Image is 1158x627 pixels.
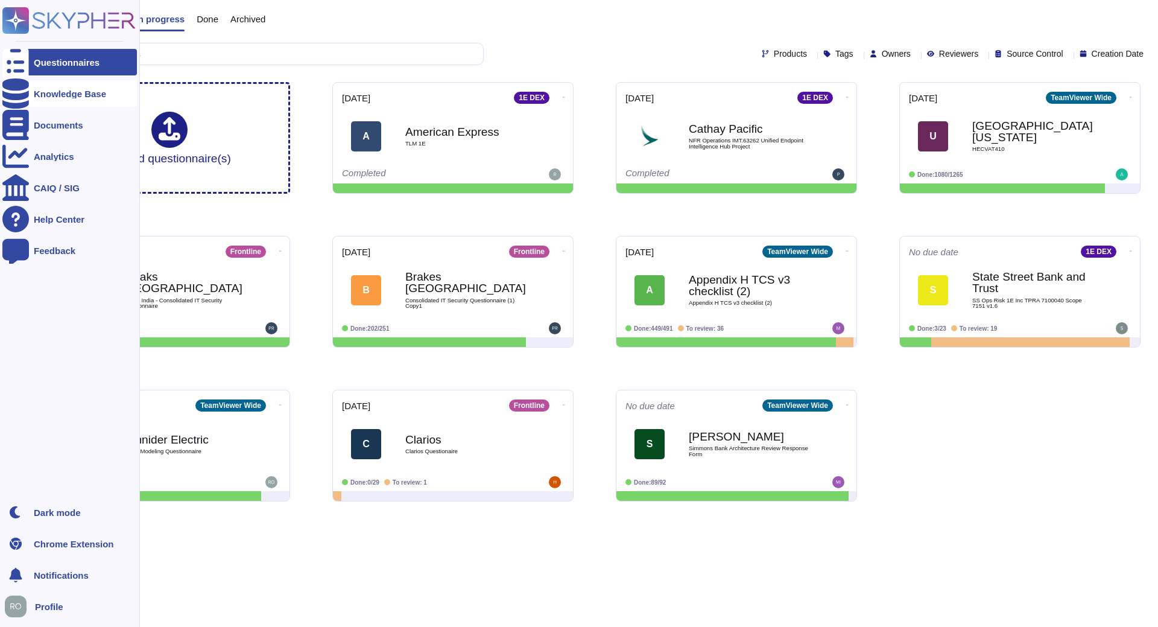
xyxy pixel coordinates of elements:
[34,246,75,255] div: Feedback
[634,325,673,332] span: Done: 449/491
[832,322,844,334] img: user
[342,94,370,103] span: [DATE]
[34,508,81,517] div: Dark mode
[686,325,724,332] span: To review: 36
[634,275,665,305] div: A
[350,479,379,486] span: Done: 0/29
[350,325,390,332] span: Done: 202/251
[549,322,561,334] img: user
[2,143,137,170] a: Analytics
[122,271,242,294] b: Breaks [GEOGRAPHIC_DATA]
[34,571,89,580] span: Notifications
[514,92,549,104] div: 1E DEX
[625,94,654,103] span: [DATE]
[917,325,946,332] span: Done: 3/23
[230,14,265,24] span: Archived
[909,247,958,256] span: No due date
[2,174,137,201] a: CAIQ / SIG
[1007,49,1063,58] span: Source Control
[762,246,833,258] div: TeamViewer Wide
[972,271,1093,294] b: State Street Bank and Trust
[689,274,809,297] b: Appendix H TCS v3 checklist (2)
[835,49,853,58] span: Tags
[549,476,561,488] img: user
[918,121,948,151] div: U
[917,171,963,178] span: Done: 1080/1265
[634,121,665,151] img: Logo
[351,429,381,459] div: C
[122,434,242,445] b: Schnider Electric
[405,126,526,138] b: American Express
[226,246,266,258] div: Frontline
[2,237,137,264] a: Feedback
[689,123,809,135] b: Cathay Pacific
[1116,322,1128,334] img: user
[2,206,137,232] a: Help Center
[882,49,911,58] span: Owners
[939,49,978,58] span: Reviewers
[342,247,370,256] span: [DATE]
[35,602,63,611] span: Profile
[34,121,83,130] div: Documents
[197,14,218,24] span: Done
[393,479,427,486] span: To review: 1
[2,112,137,138] a: Documents
[509,246,549,258] div: Frontline
[774,49,807,58] span: Products
[34,539,114,549] div: Chrome Extension
[832,168,844,180] img: user
[549,168,561,180] img: user
[689,300,809,306] span: Appendix H TCS v3 checklist (2)
[34,58,100,67] div: Questionnaires
[1081,246,1116,258] div: 1E DEX
[625,247,654,256] span: [DATE]
[689,138,809,149] span: NFR Operations IMT.63262 Unified Endpoint Intelligence Hub Project
[405,298,526,309] span: Consolidated IT Security Questionnaire (1) Copy1
[34,183,80,193] div: CAIQ / SIG
[972,298,1093,309] span: SS Ops Risk 1E Inc TPRA 7100040 Scope 7151 v1.6
[634,429,665,459] div: S
[34,89,106,98] div: Knowledge Base
[972,146,1093,152] span: HECVAT410
[265,322,277,334] img: user
[108,112,231,164] div: Upload questionnaire(s)
[1116,168,1128,180] img: user
[918,275,948,305] div: S
[2,80,137,107] a: Knowledge Base
[5,596,27,617] img: user
[34,215,84,224] div: Help Center
[689,445,809,457] span: Simmons Bank Architecture Review Response Form
[48,43,483,65] input: Search by keywords
[2,593,35,620] button: user
[405,434,526,445] b: Clarios
[2,49,137,75] a: Questionnaires
[509,399,549,412] div: Frontline
[342,168,490,180] div: Completed
[195,399,266,412] div: TeamViewer Wide
[797,92,833,104] div: 1E DEX
[1092,49,1144,58] span: Creation Date
[1046,92,1116,104] div: TeamViewer Wide
[832,476,844,488] img: user
[342,401,370,410] span: [DATE]
[625,168,773,180] div: Completed
[405,271,526,294] b: Brakes [GEOGRAPHIC_DATA]
[625,401,675,410] span: No due date
[972,120,1093,143] b: [GEOGRAPHIC_DATA][US_STATE]
[351,121,381,151] div: A
[351,275,381,305] div: B
[265,476,277,488] img: user
[762,399,833,412] div: TeamViewer Wide
[689,431,809,442] b: [PERSON_NAME]
[2,530,137,557] a: Chrome Extension
[909,94,937,103] span: [DATE]
[634,479,666,486] span: Done: 89/92
[135,14,185,24] span: In progress
[122,298,242,309] span: Breaks India - Consolidated IT Security Questionnaire
[34,152,74,161] div: Analytics
[960,325,998,332] span: To review: 19
[405,141,526,147] span: TLM 1E
[122,448,242,454] span: Threat Modeling Questionnaire
[405,448,526,454] span: Clarios Questionaire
